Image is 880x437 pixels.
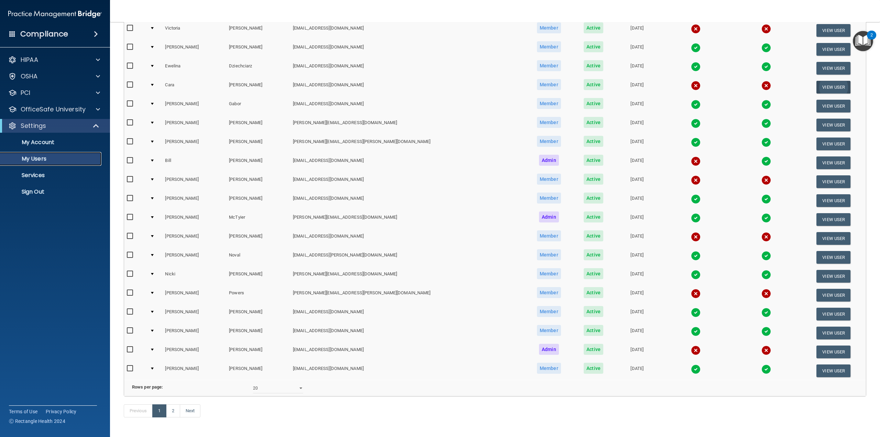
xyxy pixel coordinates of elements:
img: cross.ca9f0e7f.svg [691,346,701,355]
a: OSHA [8,72,100,80]
img: tick.e7d51cea.svg [761,100,771,109]
span: Member [537,230,561,241]
a: Next [180,404,200,417]
td: [EMAIL_ADDRESS][DOMAIN_NAME] [290,40,525,59]
span: Active [584,79,603,90]
button: View User [816,270,850,283]
img: tick.e7d51cea.svg [761,43,771,53]
img: tick.e7d51cea.svg [691,364,701,374]
td: [PERSON_NAME] [162,210,226,229]
td: [DATE] [614,116,660,134]
p: Settings [21,122,46,130]
td: [EMAIL_ADDRESS][DOMAIN_NAME] [290,78,525,97]
img: tick.e7d51cea.svg [691,43,701,53]
button: View User [816,24,850,37]
span: Member [537,136,561,147]
span: Admin [539,211,559,222]
button: View User [816,81,850,94]
td: Victoria [162,21,226,40]
td: [DATE] [614,267,660,286]
td: [EMAIL_ADDRESS][DOMAIN_NAME] [290,59,525,78]
td: [EMAIL_ADDRESS][DOMAIN_NAME] [290,21,525,40]
p: Services [4,172,98,179]
img: tick.e7d51cea.svg [761,364,771,374]
td: [PERSON_NAME] [162,248,226,267]
td: [DATE] [614,286,660,305]
span: Active [584,41,603,52]
td: [DATE] [614,229,660,248]
td: McTyier [226,210,290,229]
span: Member [537,41,561,52]
td: Noval [226,248,290,267]
b: Rows per page: [132,384,163,390]
img: tick.e7d51cea.svg [761,213,771,223]
button: View User [816,251,850,264]
td: Nicki [162,267,226,286]
td: [PERSON_NAME] [226,78,290,97]
td: Dziechciarz [226,59,290,78]
td: [PERSON_NAME] [226,305,290,324]
td: Bill [162,153,226,172]
span: Active [584,117,603,128]
img: PMB logo [8,7,102,21]
td: [DATE] [614,361,660,380]
td: [PERSON_NAME] [162,97,226,116]
button: View User [816,119,850,131]
span: Active [584,98,603,109]
a: HIPAA [8,56,100,64]
td: Powers [226,286,290,305]
img: cross.ca9f0e7f.svg [691,232,701,242]
td: [EMAIL_ADDRESS][DOMAIN_NAME] [290,229,525,248]
span: Active [584,211,603,222]
td: [PERSON_NAME] [226,324,290,342]
button: View User [816,156,850,169]
td: [DATE] [614,191,660,210]
span: Active [584,344,603,355]
td: [PERSON_NAME][EMAIL_ADDRESS][DOMAIN_NAME] [290,210,525,229]
img: cross.ca9f0e7f.svg [761,346,771,355]
h4: Compliance [20,29,68,39]
span: Member [537,268,561,279]
span: Active [584,325,603,336]
td: [DATE] [614,153,660,172]
p: OfficeSafe University [21,105,86,113]
img: tick.e7d51cea.svg [761,62,771,72]
td: [PERSON_NAME][EMAIL_ADDRESS][DOMAIN_NAME] [290,116,525,134]
img: cross.ca9f0e7f.svg [691,24,701,34]
td: Ewelina [162,59,226,78]
img: tick.e7d51cea.svg [691,308,701,317]
td: [PERSON_NAME][EMAIL_ADDRESS][DOMAIN_NAME] [290,267,525,286]
span: Member [537,287,561,298]
span: Member [537,117,561,128]
img: cross.ca9f0e7f.svg [761,289,771,298]
td: [EMAIL_ADDRESS][DOMAIN_NAME] [290,361,525,380]
img: tick.e7d51cea.svg [691,213,701,223]
span: Member [537,325,561,336]
td: [EMAIL_ADDRESS][DOMAIN_NAME] [290,342,525,361]
td: [PERSON_NAME] [162,305,226,324]
span: Member [537,363,561,374]
a: 2 [166,404,180,417]
button: View User [816,43,850,56]
td: [PERSON_NAME] [162,191,226,210]
td: [PERSON_NAME] [162,342,226,361]
img: cross.ca9f0e7f.svg [761,175,771,185]
a: Terms of Use [9,408,37,415]
span: Member [537,193,561,204]
span: Member [537,60,561,71]
td: [PERSON_NAME] [226,116,290,134]
span: Admin [539,344,559,355]
span: Ⓒ Rectangle Health 2024 [9,418,65,425]
img: cross.ca9f0e7f.svg [691,289,701,298]
button: View User [816,346,850,358]
span: Active [584,174,603,185]
td: [PERSON_NAME] [162,134,226,153]
img: tick.e7d51cea.svg [691,119,701,128]
a: Previous [124,404,153,417]
span: Member [537,174,561,185]
button: View User [816,289,850,302]
button: Open Resource Center, 2 new notifications [853,31,873,51]
img: cross.ca9f0e7f.svg [691,156,701,166]
img: tick.e7d51cea.svg [761,138,771,147]
span: Member [537,22,561,33]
